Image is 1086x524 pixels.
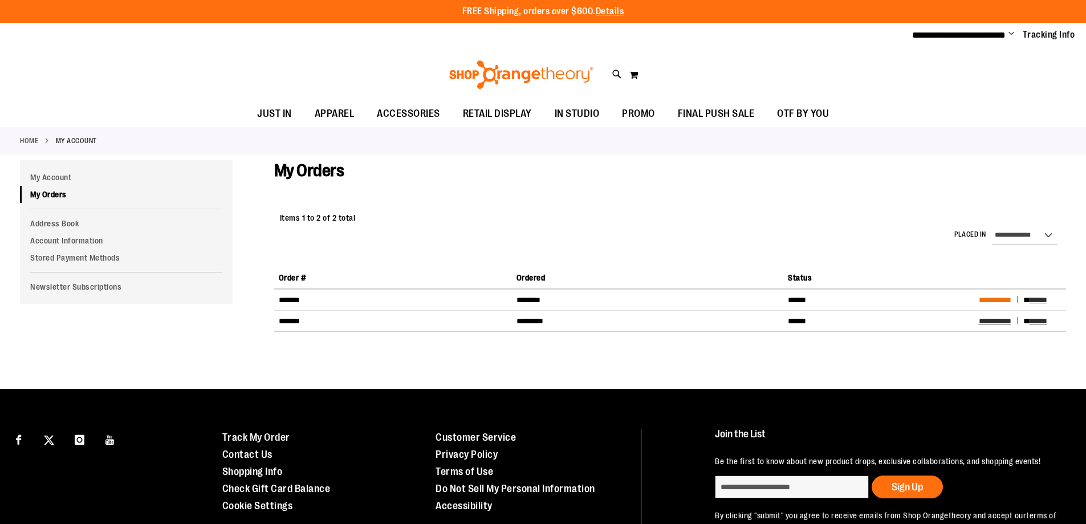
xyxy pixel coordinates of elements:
[666,101,766,127] a: FINAL PUSH SALE
[783,267,974,289] th: Status
[611,101,666,127] a: PROMO
[954,230,986,239] label: Placed in
[56,136,97,146] strong: My Account
[766,101,840,127] a: OTF BY YOU
[622,101,655,127] span: PROMO
[1023,29,1075,41] a: Tracking Info
[222,432,290,443] a: Track My Order
[463,101,532,127] span: RETAIL DISPLAY
[436,449,498,460] a: Privacy Policy
[20,278,233,295] a: Newsletter Subscriptions
[436,500,493,511] a: Accessibility
[100,429,120,449] a: Visit our Youtube page
[222,500,293,511] a: Cookie Settings
[315,101,355,127] span: APPAREL
[222,449,272,460] a: Contact Us
[257,101,292,127] span: JUST IN
[20,249,233,266] a: Stored Payment Methods
[715,456,1060,467] p: Be the first to know about new product drops, exclusive collaborations, and shopping events!
[365,101,452,127] a: ACCESSORIES
[222,483,331,494] a: Check Gift Card Balance
[555,101,600,127] span: IN STUDIO
[596,6,624,17] a: Details
[715,429,1060,450] h4: Join the List
[280,213,356,222] span: Items 1 to 2 of 2 total
[44,435,54,445] img: Twitter
[436,466,493,477] a: Terms of Use
[436,483,595,494] a: Do Not Sell My Personal Information
[462,5,624,18] p: FREE Shipping, orders over $600.
[20,136,38,146] a: Home
[20,215,233,232] a: Address Book
[20,186,233,203] a: My Orders
[222,466,283,477] a: Shopping Info
[246,101,303,127] a: JUST IN
[715,476,869,498] input: enter email
[436,432,516,443] a: Customer Service
[512,267,784,289] th: Ordered
[274,161,344,180] span: My Orders
[9,429,29,449] a: Visit our Facebook page
[452,101,543,127] a: RETAIL DISPLAY
[892,481,923,493] span: Sign Up
[70,429,90,449] a: Visit our Instagram page
[20,169,233,186] a: My Account
[448,60,595,89] img: Shop Orangetheory
[678,101,755,127] span: FINAL PUSH SALE
[777,101,829,127] span: OTF BY YOU
[20,232,233,249] a: Account Information
[543,101,611,127] a: IN STUDIO
[274,267,512,289] th: Order #
[872,476,943,498] button: Sign Up
[39,429,59,449] a: Visit our X page
[1008,29,1014,40] button: Account menu
[303,101,366,127] a: APPAREL
[377,101,440,127] span: ACCESSORIES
